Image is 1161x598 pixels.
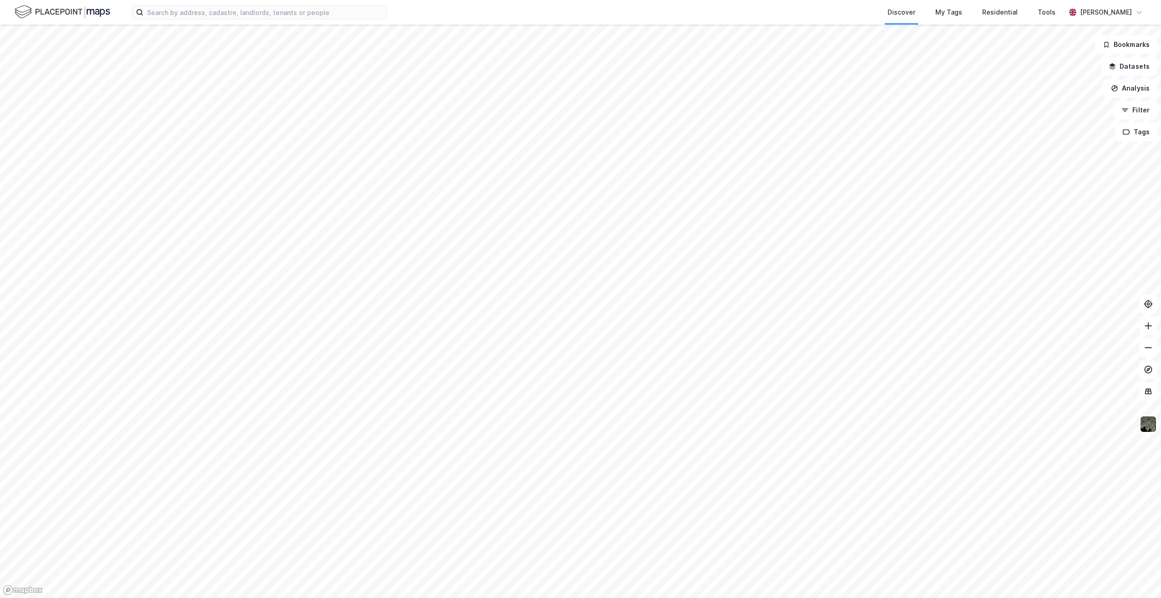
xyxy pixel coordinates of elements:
[143,5,386,19] input: Search by address, cadastre, landlords, tenants or people
[15,4,110,20] img: logo.f888ab2527a4732fd821a326f86c7f29.svg
[1116,554,1161,598] iframe: Chat Widget
[1114,101,1157,119] button: Filter
[935,7,962,18] div: My Tags
[1095,35,1157,54] button: Bookmarks
[1103,79,1157,97] button: Analysis
[3,585,43,595] a: Mapbox homepage
[1140,416,1157,433] img: 9k=
[1038,7,1055,18] div: Tools
[1101,57,1157,76] button: Datasets
[888,7,915,18] div: Discover
[982,7,1018,18] div: Residential
[1115,123,1157,141] button: Tags
[1080,7,1132,18] div: [PERSON_NAME]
